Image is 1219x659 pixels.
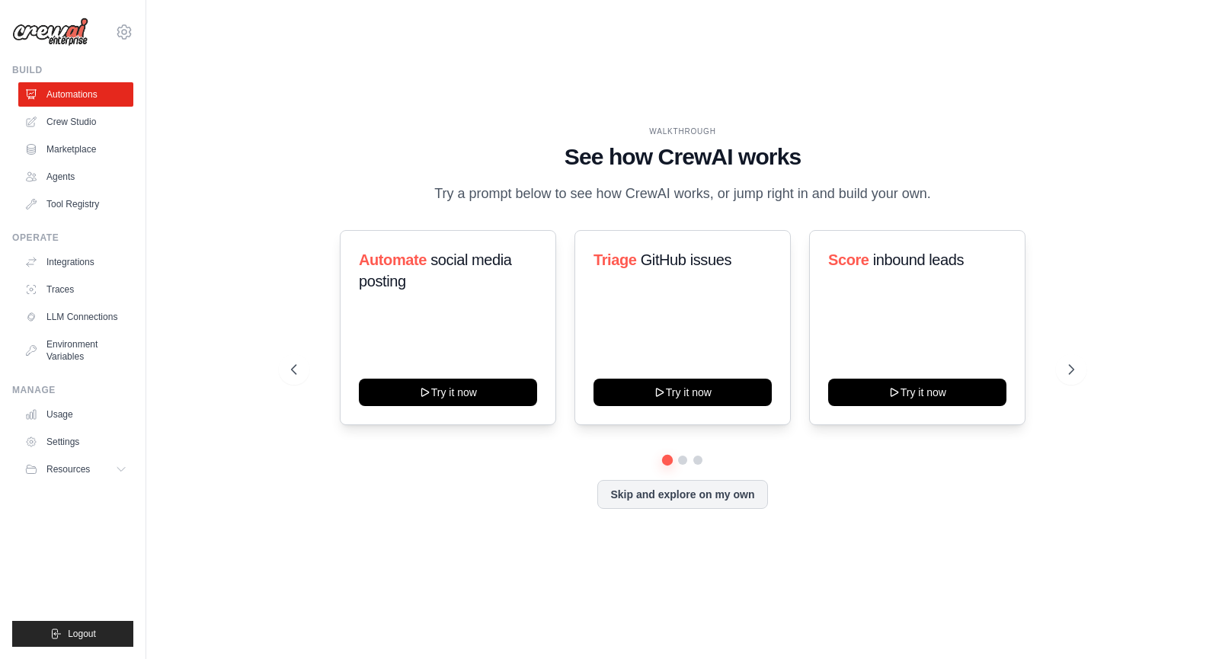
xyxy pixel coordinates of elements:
[46,463,90,475] span: Resources
[828,379,1006,406] button: Try it now
[18,192,133,216] a: Tool Registry
[291,126,1073,137] div: WALKTHROUGH
[18,430,133,454] a: Settings
[68,628,96,640] span: Logout
[597,480,767,509] button: Skip and explore on my own
[359,251,427,268] span: Automate
[18,277,133,302] a: Traces
[1143,586,1219,659] iframe: Chat Widget
[828,251,869,268] span: Score
[873,251,964,268] span: inbound leads
[12,384,133,396] div: Manage
[291,143,1073,171] h1: See how CrewAI works
[359,379,537,406] button: Try it now
[18,82,133,107] a: Automations
[18,165,133,189] a: Agents
[18,402,133,427] a: Usage
[18,137,133,162] a: Marketplace
[359,251,512,290] span: social media posting
[12,64,133,76] div: Build
[12,621,133,647] button: Logout
[18,250,133,274] a: Integrations
[12,18,88,46] img: Logo
[18,110,133,134] a: Crew Studio
[12,232,133,244] div: Operate
[641,251,731,268] span: GitHub issues
[18,305,133,329] a: LLM Connections
[18,332,133,369] a: Environment Variables
[594,251,637,268] span: Triage
[427,183,939,205] p: Try a prompt below to see how CrewAI works, or jump right in and build your own.
[594,379,772,406] button: Try it now
[18,457,133,481] button: Resources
